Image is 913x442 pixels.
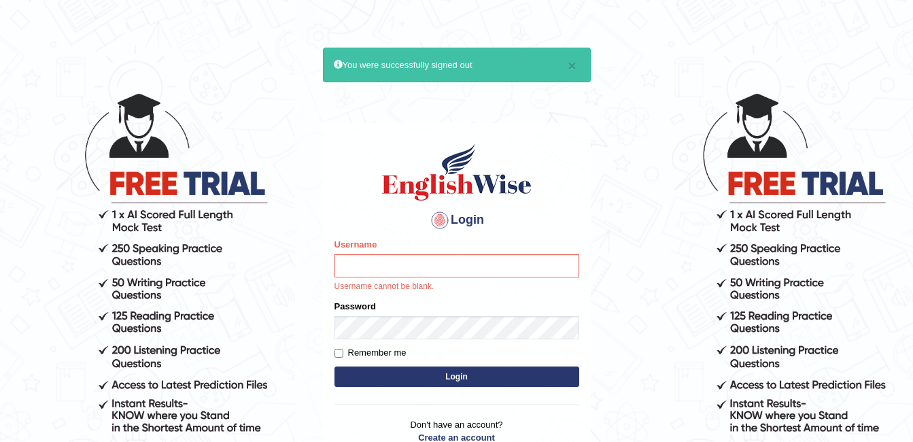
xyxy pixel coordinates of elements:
[334,367,579,387] button: Login
[334,281,579,293] p: Username cannot be blank.
[334,238,377,251] label: Username
[334,346,407,360] label: Remember me
[379,141,534,203] img: Logo of English Wise sign in for intelligent practice with AI
[334,300,376,313] label: Password
[334,209,579,231] h4: Login
[323,48,591,82] div: You were successfully signed out
[568,58,576,73] button: ×
[334,349,343,358] input: Remember me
